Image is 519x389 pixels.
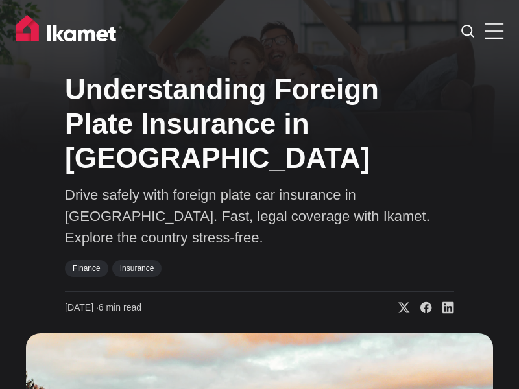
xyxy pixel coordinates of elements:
[65,301,141,314] time: 6 min read
[432,301,454,314] a: Share on Linkedin
[388,301,410,314] a: Share on X
[410,301,432,314] a: Share on Facebook
[65,302,99,312] span: [DATE] ∙
[16,15,122,47] img: Ikamet home
[112,260,162,277] a: Insurance
[65,260,108,277] a: Finance
[65,184,454,248] p: Drive safely with foreign plate car insurance in [GEOGRAPHIC_DATA]. Fast, legal coverage with Ika...
[65,73,454,175] h1: Understanding Foreign Plate Insurance in [GEOGRAPHIC_DATA]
